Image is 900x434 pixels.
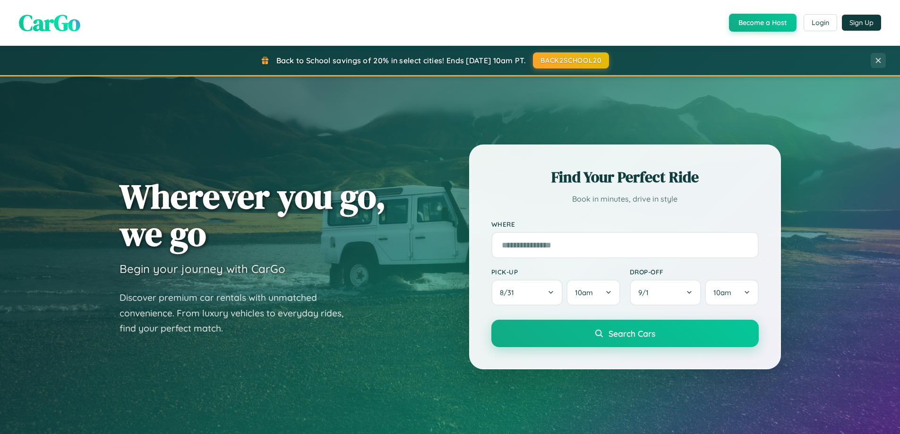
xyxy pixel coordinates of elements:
label: Pick-up [491,268,620,276]
h2: Find Your Perfect Ride [491,167,759,187]
span: CarGo [19,7,80,38]
button: 10am [566,280,620,306]
h3: Begin your journey with CarGo [120,262,285,276]
span: Search Cars [609,328,655,339]
span: 10am [713,288,731,297]
button: Search Cars [491,320,759,347]
span: Back to School savings of 20% in select cities! Ends [DATE] 10am PT. [276,56,526,65]
h1: Wherever you go, we go [120,178,386,252]
p: Book in minutes, drive in style [491,192,759,206]
span: 9 / 1 [638,288,653,297]
label: Drop-off [630,268,759,276]
label: Where [491,220,759,228]
button: Login [804,14,837,31]
button: 8/31 [491,280,563,306]
button: 9/1 [630,280,702,306]
p: Discover premium car rentals with unmatched convenience. From luxury vehicles to everyday rides, ... [120,290,356,336]
span: 10am [575,288,593,297]
button: Become a Host [729,14,797,32]
span: 8 / 31 [500,288,519,297]
button: BACK2SCHOOL20 [533,52,609,68]
button: Sign Up [842,15,881,31]
button: 10am [705,280,758,306]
